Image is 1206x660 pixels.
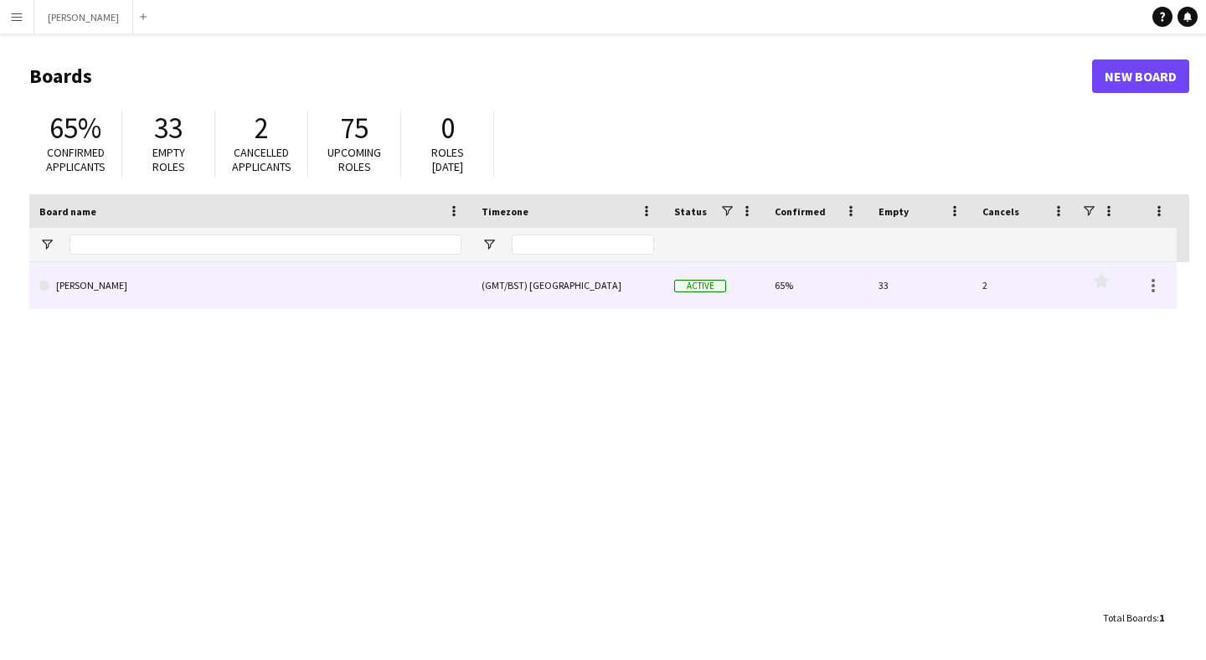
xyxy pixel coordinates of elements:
[232,145,291,174] span: Cancelled applicants
[255,110,269,147] span: 2
[39,237,54,252] button: Open Filter Menu
[482,205,528,218] span: Timezone
[152,145,185,174] span: Empty roles
[1103,601,1164,634] div: :
[512,235,654,255] input: Timezone Filter Input
[327,145,381,174] span: Upcoming roles
[39,262,461,309] a: [PERSON_NAME]
[39,205,96,218] span: Board name
[441,110,455,147] span: 0
[775,205,826,218] span: Confirmed
[340,110,368,147] span: 75
[674,205,707,218] span: Status
[972,262,1076,308] div: 2
[879,205,909,218] span: Empty
[482,237,497,252] button: Open Filter Menu
[1092,59,1189,93] a: New Board
[982,205,1019,218] span: Cancels
[1103,611,1157,624] span: Total Boards
[29,64,1092,89] h1: Boards
[154,110,183,147] span: 33
[49,110,101,147] span: 65%
[472,262,664,308] div: (GMT/BST) [GEOGRAPHIC_DATA]
[431,145,464,174] span: Roles [DATE]
[674,280,726,292] span: Active
[1159,611,1164,624] span: 1
[765,262,868,308] div: 65%
[70,235,461,255] input: Board name Filter Input
[34,1,133,34] button: [PERSON_NAME]
[868,262,972,308] div: 33
[46,145,106,174] span: Confirmed applicants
